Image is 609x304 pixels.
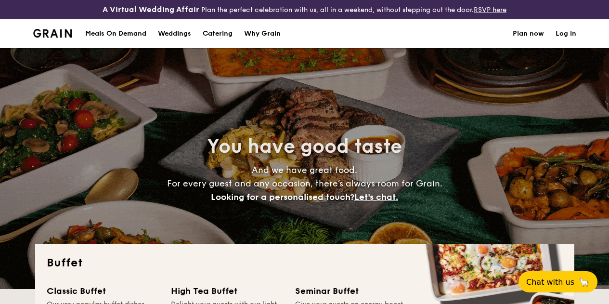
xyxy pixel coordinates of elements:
span: Let's chat. [354,192,398,202]
img: Grain [33,29,72,38]
div: High Tea Buffet [171,284,284,298]
div: Classic Buffet [47,284,159,298]
a: Log in [556,19,576,48]
a: Logotype [33,29,72,38]
div: Weddings [158,19,191,48]
h4: A Virtual Wedding Affair [103,4,199,15]
a: Weddings [152,19,197,48]
a: Plan now [513,19,544,48]
a: Meals On Demand [79,19,152,48]
div: Why Grain [244,19,281,48]
a: Why Grain [238,19,286,48]
div: Plan the perfect celebration with us, all in a weekend, without stepping out the door. [102,4,507,15]
a: RSVP here [474,6,506,14]
div: Meals On Demand [85,19,146,48]
h1: Catering [203,19,233,48]
h2: Buffet [47,255,563,271]
button: Chat with us🦙 [518,271,597,292]
div: Seminar Buffet [295,284,408,298]
a: Catering [197,19,238,48]
span: 🦙 [578,277,590,288]
span: Chat with us [526,278,574,287]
